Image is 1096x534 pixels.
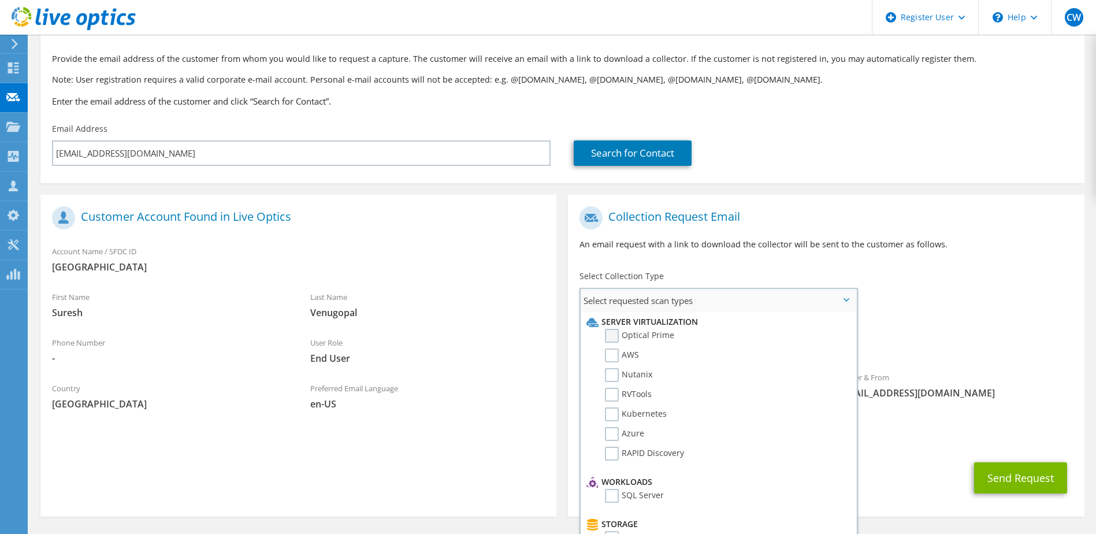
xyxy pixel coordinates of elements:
a: Search for Contact [574,140,692,166]
label: Nutanix [605,368,652,382]
div: Requested Collections [568,317,1084,359]
div: Phone Number [40,331,299,370]
span: [GEOGRAPHIC_DATA] [52,398,287,410]
span: [GEOGRAPHIC_DATA] [52,261,545,273]
label: SQL Server [605,489,664,503]
div: User Role [299,331,557,370]
label: Select Collection Type [579,270,664,282]
p: Note: User registration requires a valid corporate e-mail account. Personal e-mail accounts will ... [52,73,1073,86]
label: Kubernetes [605,407,667,421]
span: Venugopal [310,306,545,319]
div: CC & Reply To [568,411,1084,451]
li: Server Virtualization [584,315,850,329]
label: RVTools [605,388,652,402]
p: Provide the email address of the customer from whom you would like to request a capture. The cust... [52,53,1073,65]
div: To [568,365,826,405]
svg: \n [993,12,1003,23]
label: Email Address [52,123,107,135]
li: Storage [584,517,850,531]
p: An email request with a link to download the collector will be sent to the customer as follows. [579,238,1072,251]
button: Send Request [974,462,1067,494]
h1: Collection Request Email [579,206,1067,229]
span: Suresh [52,306,287,319]
span: End User [310,352,545,365]
label: Azure [605,427,644,441]
span: CW [1065,8,1083,27]
div: Sender & From [826,365,1084,405]
label: RAPID Discovery [605,447,684,461]
label: AWS [605,348,639,362]
span: - [52,352,287,365]
label: Optical Prime [605,329,674,343]
h3: Enter the email address of the customer and click “Search for Contact”. [52,95,1073,107]
div: Preferred Email Language [299,376,557,416]
div: First Name [40,285,299,325]
div: Account Name / SFDC ID [40,239,556,279]
span: [EMAIL_ADDRESS][DOMAIN_NAME] [838,387,1073,399]
span: Select requested scan types [581,289,856,312]
h1: Customer Account Found in Live Optics [52,206,539,229]
span: en-US [310,398,545,410]
li: Workloads [584,475,850,489]
div: Country [40,376,299,416]
div: Last Name [299,285,557,325]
